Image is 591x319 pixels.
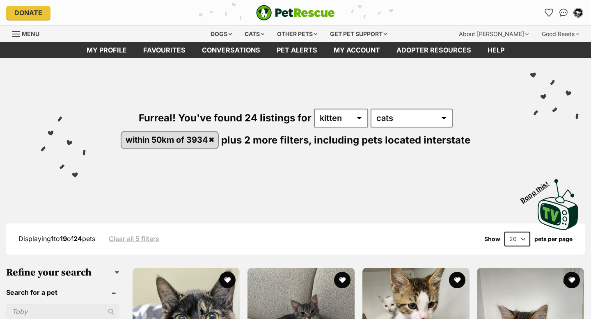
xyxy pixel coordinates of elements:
a: Menu [12,26,45,41]
img: chat-41dd97257d64d25036548639549fe6c8038ab92f7586957e7f3b1b290dea8141.svg [559,9,568,17]
a: PetRescue [256,5,335,21]
header: Search for a pet [6,289,119,296]
img: Lily Street profile pic [574,9,582,17]
span: Furreal! You've found 24 listings for [139,112,312,124]
button: My account [572,6,585,19]
a: My account [325,42,388,58]
button: favourite [334,272,350,288]
div: Good Reads [536,26,585,42]
a: Favourites [135,42,194,58]
a: Clear all 5 filters [109,235,159,242]
div: Get pet support [324,26,393,42]
img: logo-e224e6f780fb5917bec1dbf3a21bbac754714ae5b6737aabdf751b685950b380.svg [256,5,335,21]
span: plus 2 more filters, [221,134,312,146]
ul: Account quick links [542,6,585,19]
strong: 19 [60,235,67,243]
label: pets per page [534,236,573,242]
strong: 24 [73,235,82,243]
a: My profile [78,42,135,58]
strong: 1 [51,235,54,243]
a: Favourites [542,6,555,19]
span: Show [484,236,500,242]
a: Pet alerts [268,42,325,58]
div: Cats [239,26,270,42]
img: PetRescue TV logo [538,179,579,230]
a: Donate [6,6,50,20]
span: Menu [22,30,39,37]
span: Boop this! [519,175,557,204]
a: Boop this! [538,172,579,232]
div: Dogs [205,26,238,42]
button: favourite [219,272,236,288]
button: favourite [564,272,580,288]
a: Adopter resources [388,42,479,58]
a: Help [479,42,513,58]
div: About [PERSON_NAME] [453,26,534,42]
span: Displaying to of pets [18,235,95,243]
a: within 50km of 3934 [121,132,218,148]
h3: Refine your search [6,267,119,278]
a: Conversations [557,6,570,19]
button: favourite [449,272,465,288]
div: Other pets [271,26,323,42]
span: including pets located interstate [314,134,470,146]
a: conversations [194,42,268,58]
